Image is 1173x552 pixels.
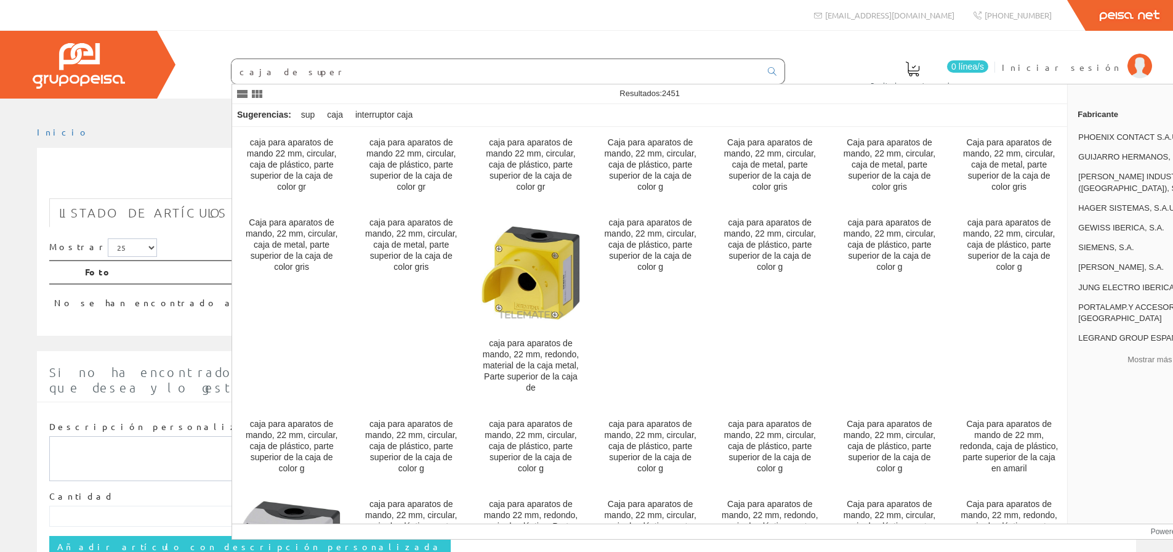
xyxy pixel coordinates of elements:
[985,10,1052,20] span: [PHONE_NUMBER]
[591,409,710,489] a: caja para aparatos de mando, 22 mm, circular, caja de plástico, parte superior de la caja de color g
[481,137,580,193] div: caja para aparatos de mando 22 mm, circular, caja de plástico, parte superior de la caja de color gr
[49,238,157,257] label: Mostrar
[840,137,939,193] div: Caja para aparatos de mando, 22 mm, circular, caja de metal, parte superior de la caja de color gris
[49,490,115,503] label: Cantidad
[352,128,470,207] a: caja para aparatos de mando 22 mm, circular, caja de plástico, parte superior de la caja de color gr
[711,409,829,489] a: caja para aparatos de mando, 22 mm, circular, caja de plástico, parte superior de la caja de color g
[108,238,157,257] select: Mostrar
[481,338,580,394] div: caja para aparatos de mando, 22 mm, redondo, material de la caja metal, Parte superior de la caja de
[601,137,700,193] div: Caja para aparatos de mando, 22 mm, circular, caja de plástico, parte superior de la caja de color g
[232,409,351,489] a: caja para aparatos de mando, 22 mm, circular, caja de plástico, parte superior de la caja de color g
[830,128,949,207] a: Caja para aparatos de mando, 22 mm, circular, caja de metal, parte superior de la caja de color gris
[949,128,1068,207] a: Caja para aparatos de mando, 22 mm, circular, caja de metal, parte superior de la caja de color gris
[37,126,89,137] a: Inicio
[80,261,1010,284] th: Foto
[242,137,341,193] div: caja para aparatos de mando 22 mm, circular, caja de plástico, parte superior de la caja de color gr
[232,208,351,408] a: Caja para aparatos de mando, 22 mm, circular, caja de metal, parte superior de la caja de color gris
[322,104,348,126] div: caja
[601,419,700,474] div: caja para aparatos de mando, 22 mm, circular, caja de plástico, parte superior de la caja de color g
[1002,51,1152,63] a: Iniciar sesión
[591,128,710,207] a: Caja para aparatos de mando, 22 mm, circular, caja de plástico, parte superior de la caja de color g
[49,284,1010,314] td: No se han encontrado artículos, pruebe con otra búsqueda
[481,419,580,474] div: caja para aparatos de mando, 22 mm, circular, caja de plástico, parte superior de la caja de color g
[49,198,237,227] a: Listado de artículos
[711,208,829,408] a: caja para aparatos de mando, 22 mm, circular, caja de plástico, parte superior de la caja de color g
[352,208,470,408] a: caja para aparatos de mando, 22 mm, circular, caja de metal, parte superior de la caja de color gris
[481,225,580,320] img: caja para aparatos de mando, 22 mm, redondo, material de la caja metal, Parte superior de la caja de
[232,107,294,124] div: Sugerencias:
[361,137,461,193] div: caja para aparatos de mando 22 mm, circular, caja de plástico, parte superior de la caja de color gr
[242,217,341,273] div: Caja para aparatos de mando, 22 mm, circular, caja de metal, parte superior de la caja de color gris
[947,60,988,73] span: 0 línea/s
[350,104,417,126] div: interruptor caja
[720,217,820,273] div: caja para aparatos de mando, 22 mm, circular, caja de plástico, parte superior de la caja de color g
[662,89,680,98] span: 2451
[619,89,680,98] span: Resultados:
[49,365,1121,395] span: Si no ha encontrado algún artículo en nuestro catálogo introduzca aquí la cantidad y la descripci...
[871,79,954,91] span: Pedido actual
[830,208,949,408] a: caja para aparatos de mando, 22 mm, circular, caja de plástico, parte superior de la caja de color g
[840,419,939,474] div: Caja para aparatos de mando, 22 mm, circular, caja de plástico, parte superior de la caja de color g
[361,217,461,273] div: caja para aparatos de mando, 22 mm, circular, caja de metal, parte superior de la caja de color gris
[242,419,341,474] div: caja para aparatos de mando, 22 mm, circular, caja de plástico, parte superior de la caja de color g
[471,128,590,207] a: caja para aparatos de mando 22 mm, circular, caja de plástico, parte superior de la caja de color gr
[232,128,351,207] a: caja para aparatos de mando 22 mm, circular, caja de plástico, parte superior de la caja de color gr
[601,217,700,273] div: caja para aparatos de mando, 22 mm, circular, caja de plástico, parte superior de la caja de color g
[1002,61,1121,73] span: Iniciar sesión
[232,59,760,84] input: Buscar ...
[711,128,829,207] a: Caja para aparatos de mando, 22 mm, circular, caja de metal, parte superior de la caja de color gris
[591,208,710,408] a: caja para aparatos de mando, 22 mm, circular, caja de plástico, parte superior de la caja de color g
[959,419,1058,474] div: Caja para aparatos de mando de 22 mm, redonda, caja de plástico, parte superior de la caja en amaril
[949,208,1068,408] a: caja para aparatos de mando, 22 mm, circular, caja de plástico, parte superior de la caja de color g
[471,409,590,489] a: caja para aparatos de mando, 22 mm, circular, caja de plástico, parte superior de la caja de color g
[471,208,590,408] a: caja para aparatos de mando, 22 mm, redondo, material de la caja metal, Parte superior de la caja...
[720,137,820,193] div: Caja para aparatos de mando, 22 mm, circular, caja de metal, parte superior de la caja de color gris
[33,43,125,89] img: Grupo Peisa
[840,217,939,273] div: caja para aparatos de mando, 22 mm, circular, caja de plástico, parte superior de la caja de color g
[959,217,1058,273] div: caja para aparatos de mando, 22 mm, circular, caja de plástico, parte superior de la caja de color g
[949,409,1068,489] a: Caja para aparatos de mando de 22 mm, redonda, caja de plástico, parte superior de la caja en amaril
[49,168,1124,192] h1: pra13814
[361,419,461,474] div: caja para aparatos de mando, 22 mm, circular, caja de plástico, parte superior de la caja de color g
[959,137,1058,193] div: Caja para aparatos de mando, 22 mm, circular, caja de metal, parte superior de la caja de color gris
[352,409,470,489] a: caja para aparatos de mando, 22 mm, circular, caja de plástico, parte superior de la caja de color g
[825,10,954,20] span: [EMAIL_ADDRESS][DOMAIN_NAME]
[830,409,949,489] a: Caja para aparatos de mando, 22 mm, circular, caja de plástico, parte superior de la caja de color g
[49,421,268,433] label: Descripción personalizada
[296,104,320,126] div: sup
[720,419,820,474] div: caja para aparatos de mando, 22 mm, circular, caja de plástico, parte superior de la caja de color g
